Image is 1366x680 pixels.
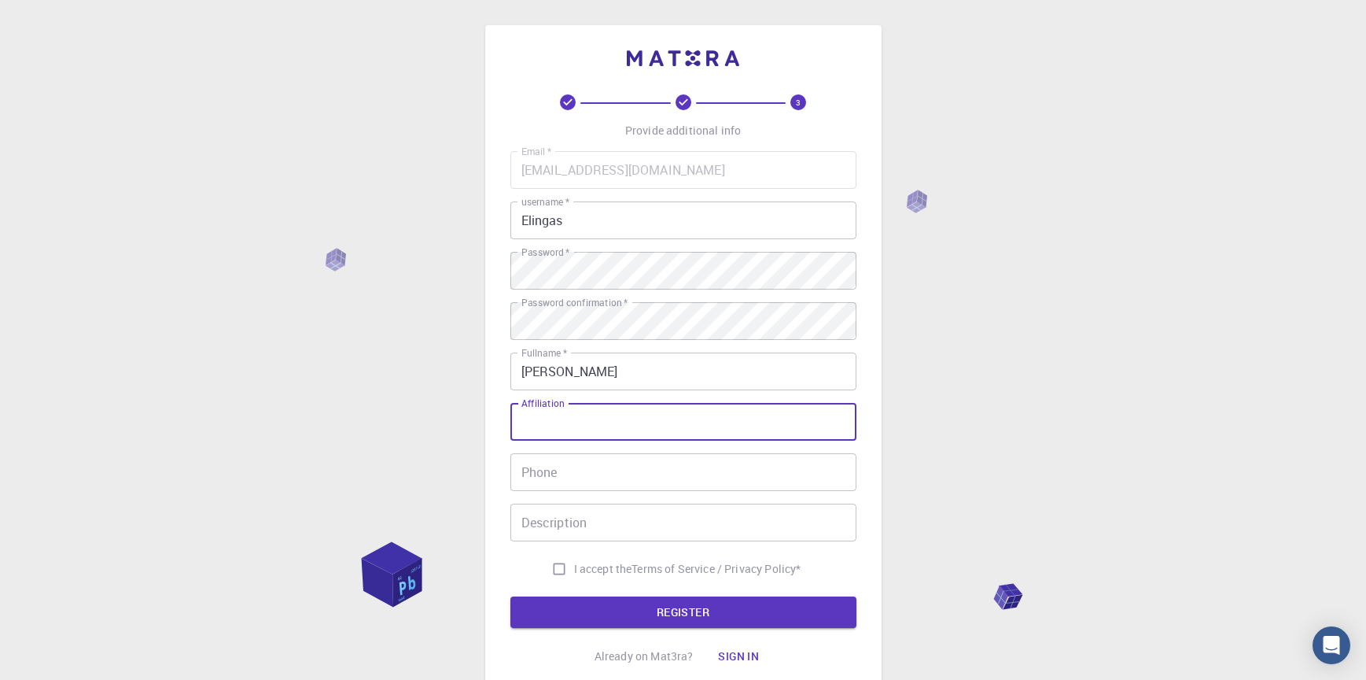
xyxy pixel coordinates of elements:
a: Terms of Service / Privacy Policy* [631,561,801,577]
button: Sign in [705,641,771,672]
label: Affiliation [521,397,564,410]
span: I accept the [574,561,632,577]
label: username [521,195,569,209]
label: Password confirmation [521,296,628,309]
div: Open Intercom Messenger [1313,626,1350,664]
label: Email [521,145,551,158]
label: Password [521,246,569,259]
text: 3 [796,97,801,108]
p: Already on Mat3ra? [595,649,694,664]
button: REGISTER [510,597,856,628]
p: Provide additional info [625,123,741,139]
p: Terms of Service / Privacy Policy * [631,561,801,577]
label: Fullname [521,346,567,360]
